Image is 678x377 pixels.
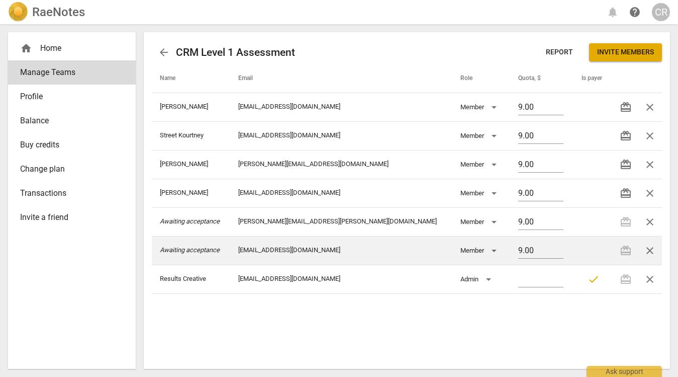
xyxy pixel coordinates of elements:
span: Name [160,74,187,83]
button: Invite members [589,43,662,61]
button: Transfer credits [614,124,638,148]
span: redeem [620,101,632,113]
i: Awaiting acceptance [160,246,220,254]
span: Change plan [20,163,116,175]
td: [EMAIL_ADDRESS][DOMAIN_NAME] [230,179,452,207]
div: Ask support [587,366,662,377]
button: CR [652,3,670,21]
span: arrow_back [158,46,170,58]
span: redeem [620,130,632,142]
td: Street Kourtney [152,121,230,150]
span: close [644,159,656,171]
span: redeem [620,187,632,199]
button: Report [538,43,581,61]
span: Invite members [597,47,654,57]
span: Role [460,74,485,83]
span: home [20,42,32,54]
span: close [644,216,656,228]
span: help [629,6,641,18]
button: Transfer credits [614,95,638,119]
a: Balance [8,109,136,133]
div: Admin [460,271,495,287]
td: [PERSON_NAME][EMAIL_ADDRESS][DOMAIN_NAME] [230,150,452,179]
span: close [644,130,656,142]
td: [EMAIL_ADDRESS][DOMAIN_NAME] [230,93,452,121]
td: Results Creative [152,265,230,293]
a: Manage Teams [8,60,136,85]
div: Home [20,42,116,54]
a: Invite a friend [8,205,136,230]
div: Home [8,36,136,60]
a: Change plan [8,157,136,181]
td: [PERSON_NAME][EMAIL_ADDRESS][PERSON_NAME][DOMAIN_NAME] [230,207,452,236]
span: close [644,273,656,285]
a: Profile [8,85,136,109]
h2: RaeNotes [32,5,85,19]
a: Transactions [8,181,136,205]
div: Member [460,185,500,201]
div: Member [460,157,500,173]
td: [EMAIL_ADDRESS][DOMAIN_NAME] [230,236,452,265]
span: close [644,245,656,257]
td: [EMAIL_ADDRESS][DOMAIN_NAME] [230,121,452,150]
h2: CRM Level 1 Assessment [176,46,295,59]
span: redeem [620,159,632,171]
div: Member [460,214,500,230]
div: Member [460,243,500,259]
span: Transactions [20,187,116,199]
button: Payer [582,267,606,291]
td: [PERSON_NAME] [152,150,230,179]
img: Logo [8,2,28,22]
a: Help [626,3,644,21]
span: check [588,273,600,285]
span: Invite a friend [20,211,116,223]
span: Buy credits [20,139,116,151]
div: Member [460,128,500,144]
td: [PERSON_NAME] [152,179,230,207]
span: Balance [20,115,116,127]
td: [EMAIL_ADDRESS][DOMAIN_NAME] [230,265,452,293]
button: Transfer credits [614,153,638,177]
span: Quota, $ [518,74,553,83]
td: [PERSON_NAME] [152,93,230,121]
a: LogoRaeNotes [8,2,85,22]
i: Awaiting acceptance [160,217,220,225]
span: Report [546,47,573,57]
span: Manage Teams [20,66,116,79]
th: Is payer [573,64,606,93]
span: close [644,187,656,199]
button: Transfer credits [614,181,638,205]
span: Profile [20,91,116,103]
a: Buy credits [8,133,136,157]
span: Email [238,74,265,83]
div: Member [460,99,500,115]
span: close [644,101,656,113]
